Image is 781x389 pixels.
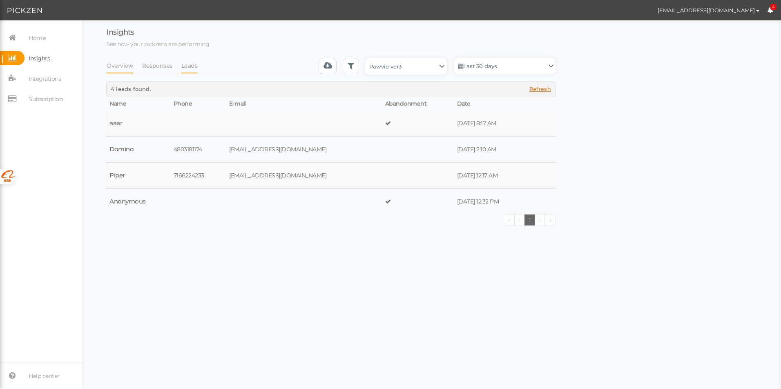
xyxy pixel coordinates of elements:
span: Subscription [29,93,62,106]
td: [DATE] 8:17 AM [454,111,527,137]
a: Leads [181,58,198,73]
td: aaar [106,111,170,137]
td: Anonymous [106,189,170,215]
a: 1 [524,214,535,225]
li: Overview [106,58,142,73]
span: Insights [106,28,134,37]
td: [EMAIL_ADDRESS][DOMAIN_NAME] [226,163,382,189]
span: See how your pickzens are performing [106,40,209,48]
td: [DATE] 12:32 PM [454,189,527,215]
tr: aaar [DATE] 8:17 AM [106,111,556,137]
img: 8c801ccf6cf7b591238526ce0277185e [636,3,650,18]
span: Abandonment [385,100,427,107]
span: Insights [29,52,50,65]
a: Overview [106,58,134,73]
span: [EMAIL_ADDRESS][DOMAIN_NAME] [658,7,755,13]
a: Last 30 days [454,58,556,74]
img: Pickzen logo [7,6,42,15]
span: Integrations [29,72,61,85]
td: [EMAIL_ADDRESS][DOMAIN_NAME] [226,137,382,163]
td: Piper [106,163,170,189]
li: Responses [142,58,181,73]
tr: Piper 7166224233 [EMAIL_ADDRESS][DOMAIN_NAME] [DATE] 12:17 AM [106,163,556,189]
span: Name [109,100,126,107]
button: [EMAIL_ADDRESS][DOMAIN_NAME] [650,3,767,17]
span: Refresh [529,86,551,92]
span: 4 leads found. [111,86,151,92]
span: Home [29,31,45,44]
td: [DATE] 12:17 AM [454,163,527,189]
span: Help center [29,369,60,382]
span: 4 [770,4,777,10]
span: E-mail [229,100,246,107]
td: 4803181174 [170,137,226,163]
td: [DATE] 2:10 AM [454,137,527,163]
tr: Anonymous [DATE] 12:32 PM [106,189,556,215]
li: Leads [181,58,206,73]
a: Responses [142,58,173,73]
td: Domino [106,137,170,163]
tr: Domino 4803181174 [EMAIL_ADDRESS][DOMAIN_NAME] [DATE] 2:10 AM [106,137,556,163]
span: Date [457,100,471,107]
td: 7166224233 [170,163,226,189]
span: Phone [174,100,192,107]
